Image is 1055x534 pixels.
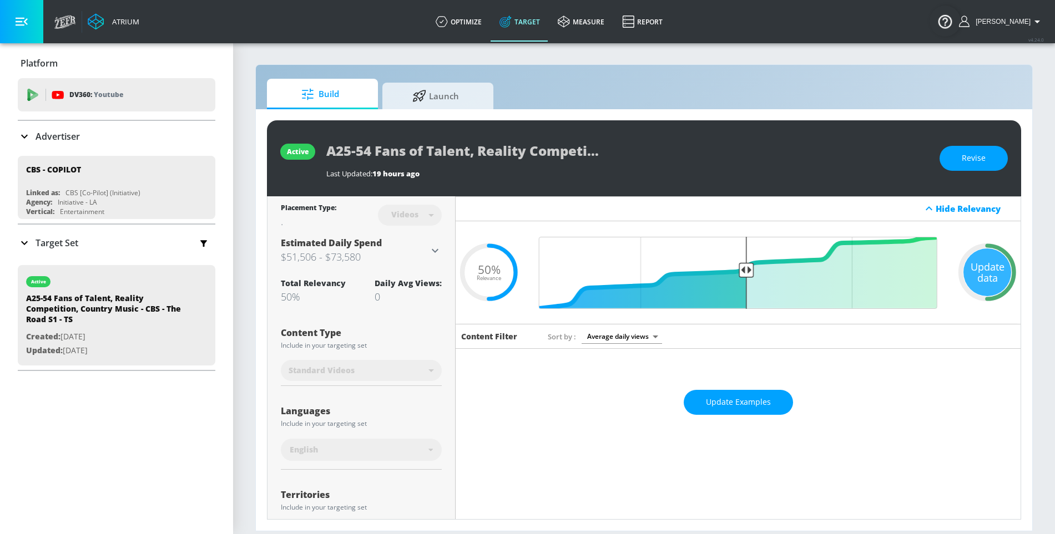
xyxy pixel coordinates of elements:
div: Daily Avg Views: [375,278,442,288]
span: login as: guillermo.cabrera@zefr.com [971,18,1031,26]
span: 50% [478,264,501,276]
span: Launch [393,83,478,109]
div: CBS - COPILOT [26,164,81,175]
h6: Content Filter [461,331,517,342]
p: Youtube [94,89,123,100]
span: Updated: [26,345,63,355]
span: 19 hours ago [372,169,420,179]
span: Created: [26,331,60,342]
div: Include in your targeting set [281,420,442,427]
div: Platform [18,48,215,79]
div: Update data [963,248,1011,296]
div: Initiative - LA [58,197,97,207]
span: Revise [962,151,986,165]
button: Revise [940,146,1008,171]
span: Relevance [477,276,501,281]
div: Advertiser [18,121,215,152]
div: Average daily views [582,329,662,344]
div: Languages [281,406,442,415]
input: Final Threshold [533,237,943,309]
a: Report [613,2,672,42]
span: Estimated Daily Spend [281,237,382,249]
div: Last Updated: [326,169,928,179]
div: 0 [375,290,442,303]
p: Advertiser [36,130,80,143]
div: Entertainment [60,207,104,216]
div: DV360: Youtube [18,78,215,111]
span: English [290,444,318,455]
p: Target Set [36,237,78,249]
span: Build [278,81,362,108]
div: Agency: [26,197,52,207]
span: Standard Videos [289,365,355,376]
span: Update Examples [706,395,771,409]
div: CBS - COPILOTLinked as:CBS [Co-Pilot] (Initiative)Agency:Initiative - LAVertical:Entertainment [18,156,215,219]
a: Target [491,2,549,42]
div: Include in your targeting set [281,342,442,349]
p: DV360: [69,89,123,101]
div: Include in your targeting set [281,504,442,511]
a: measure [549,2,613,42]
div: A25-54 Fans of Talent, Reality Competition, Country Music - CBS - The Road S1 - TS [26,293,181,330]
p: Platform [21,57,58,69]
span: v 4.24.0 [1028,37,1044,43]
div: activeA25-54 Fans of Talent, Reality Competition, Country Music - CBS - The Road S1 - TSCreated:[... [18,265,215,365]
div: 50% [281,290,346,303]
span: Sort by [548,332,576,342]
button: Update Examples [684,390,793,415]
div: Content Type [281,328,442,337]
div: Linked as: [26,188,60,197]
div: Estimated Daily Spend$51,506 - $73,580 [281,237,442,265]
div: Territories [281,490,442,499]
div: Vertical: [26,207,54,216]
a: optimize [427,2,491,42]
div: Hide Relevancy [456,196,1021,221]
div: active [287,147,309,156]
h3: $51,506 - $73,580 [281,249,428,265]
div: Target Set [18,225,215,261]
div: Atrium [108,17,139,27]
button: Open Resource Center [930,6,961,37]
a: Atrium [88,13,139,30]
div: Total Relevancy [281,278,346,288]
div: active [31,279,46,284]
div: English [281,439,442,461]
p: [DATE] [26,330,181,344]
div: Hide Relevancy [936,203,1014,214]
div: Videos [386,210,424,219]
div: Placement Type: [281,203,336,215]
div: CBS [Co-Pilot] (Initiative) [65,188,140,197]
button: [PERSON_NAME] [959,15,1044,28]
p: [DATE] [26,344,181,358]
